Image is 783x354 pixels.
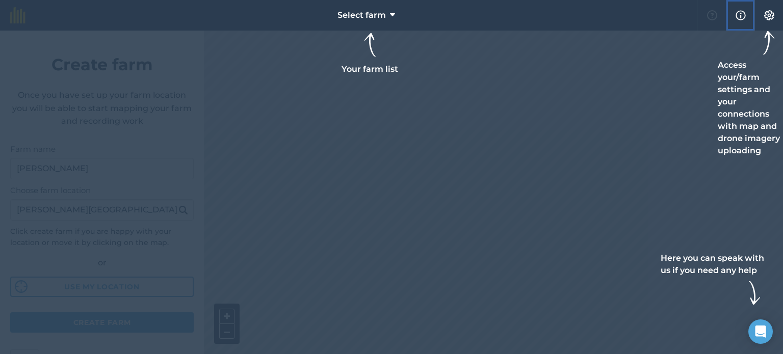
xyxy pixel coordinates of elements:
[748,319,773,344] div: Open Intercom Messenger
[736,9,746,21] img: svg+xml;base64,PHN2ZyB4bWxucz0iaHR0cDovL3d3dy53My5vcmcvMjAwMC9zdmciIHdpZHRoPSIxNyIgaGVpZ2h0PSIxNy...
[718,31,783,157] div: Access your/farm settings and your connections with map and drone imagery uploading
[342,33,398,75] div: Your farm list
[337,9,386,21] span: Select farm
[763,10,775,20] img: A cog icon
[661,252,767,305] div: Here you can speak with us if you need any help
